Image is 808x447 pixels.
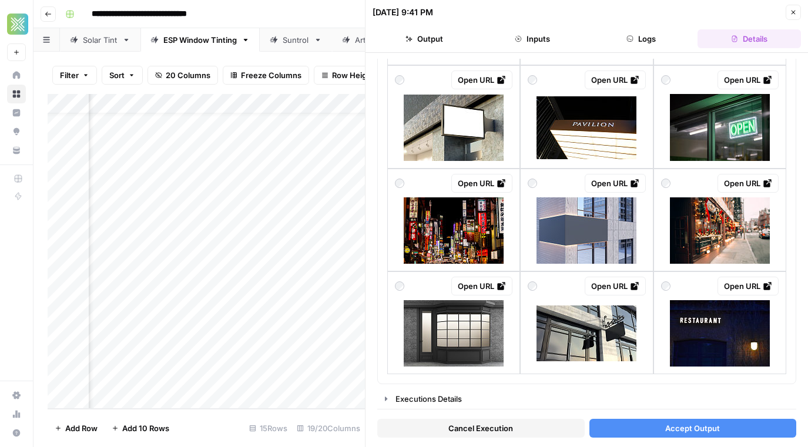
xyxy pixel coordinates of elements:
button: Inputs [481,29,584,48]
div: ESP Window Tinting [163,34,237,46]
button: Add 10 Rows [105,419,176,438]
img: neon-restaurant-sign.jpg [670,300,770,367]
a: Open URL [718,174,779,193]
img: shop-front-exterior-horizontal-windows-empty-for-your-store-product-presentation-or-design.jpg [404,300,504,367]
button: Row Height [314,66,382,85]
img: empty-store-window-shop-sign-and-entrance.jpg [404,95,504,161]
img: bright-neon-open-sign-in-a-window.jpg [670,94,770,161]
span: Cancel Execution [448,422,513,434]
button: Output [373,29,476,48]
button: 20 Columns [147,66,218,85]
div: Executions Details [395,393,789,405]
button: Accept Output [589,419,797,438]
div: Solar Tint [83,34,118,46]
img: christmas-lights-christmas-decorations-on-the-street.jpg [670,197,770,264]
div: Open URL [458,280,506,292]
button: Workspace: Xponent21 [7,9,26,39]
img: illuminated-black-banner-with-mock-up-place-for-advertisement-on-contemporary-building.jpg [537,197,636,264]
a: Home [7,66,26,85]
div: Open URL [458,74,506,86]
button: Help + Support [7,424,26,442]
span: Filter [60,69,79,81]
span: Accept Output [665,422,720,434]
img: kuala-lumpur-malaysia-pavilion-shopping-center-sign-at-night.jpg [537,96,636,159]
div: 15 Rows [244,419,292,438]
div: Open URL [591,177,639,189]
div: Open URL [591,74,639,86]
span: Add Row [65,422,98,434]
a: Open URL [585,174,646,193]
img: Xponent21 Logo [7,14,28,35]
span: Freeze Columns [241,69,301,81]
a: Suntrol [260,28,332,52]
div: [DATE] 9:41 PM [373,6,433,18]
div: Open URL [591,280,639,292]
button: Logs [589,29,693,48]
button: Freeze Columns [223,66,309,85]
a: Open URL [451,70,512,89]
div: 19/20 Columns [292,419,365,438]
span: Sort [109,69,125,81]
button: Details [698,29,801,48]
div: Open URL [458,177,506,189]
div: Open URL [724,177,772,189]
button: Add Row [48,419,105,438]
a: Solar Tint [60,28,140,52]
a: Open URL [451,174,512,193]
a: Open URL [718,277,779,295]
a: Insights [7,103,26,122]
img: sign-outside-shop-facade.jpg [537,305,636,361]
a: ESP Window Tinting [140,28,260,52]
a: Open URL [585,70,646,89]
a: Browse [7,85,26,103]
div: Open URL [724,74,772,86]
button: Cancel Execution [377,419,585,438]
a: Open URL [718,70,779,89]
a: Open URL [451,277,512,295]
button: Filter [52,66,97,85]
a: Settings [7,386,26,405]
div: Suntrol [283,34,309,46]
div: Open URL [724,280,772,292]
a: Opportunities [7,122,26,141]
button: Executions Details [378,389,796,408]
a: Open URL [585,277,646,295]
a: Your Data [7,141,26,160]
img: kabukicho-in-shinjuku-district-tokyo-japan.jpg [404,197,504,264]
button: Sort [102,66,143,85]
a: Usage [7,405,26,424]
span: Row Height [332,69,374,81]
a: Artople [332,28,405,52]
div: Artople [355,34,382,46]
span: 20 Columns [166,69,210,81]
span: Add 10 Rows [122,422,169,434]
